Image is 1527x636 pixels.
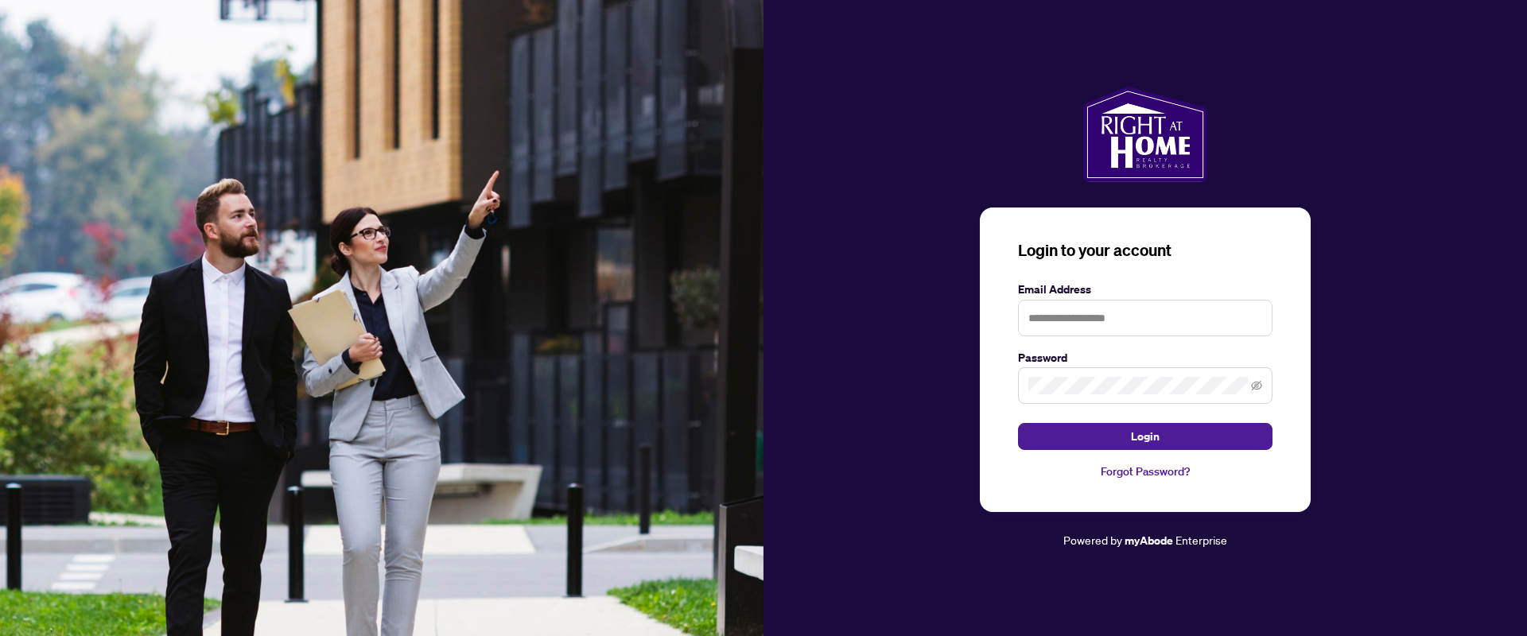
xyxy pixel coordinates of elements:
[1125,532,1173,549] a: myAbode
[1083,87,1206,182] img: ma-logo
[1063,533,1122,547] span: Powered by
[1131,424,1160,449] span: Login
[1018,463,1272,480] a: Forgot Password?
[1018,349,1272,366] label: Password
[1018,281,1272,298] label: Email Address
[1018,423,1272,450] button: Login
[1251,380,1262,391] span: eye-invisible
[1175,533,1227,547] span: Enterprise
[1018,239,1272,262] h3: Login to your account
